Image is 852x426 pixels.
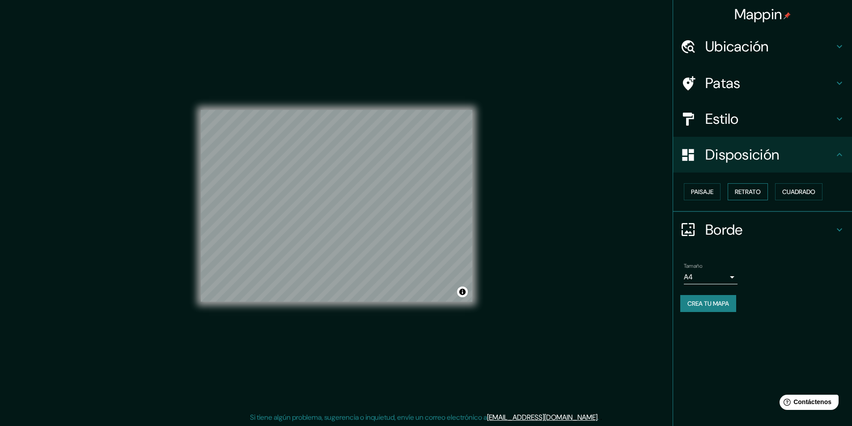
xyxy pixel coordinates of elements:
[734,5,782,24] font: Mappin
[250,413,487,422] font: Si tiene algún problema, sugerencia o inquietud, envíe un correo electrónico a
[673,101,852,137] div: Estilo
[728,183,768,200] button: Retrato
[457,287,468,297] button: Activar o desactivar atribución
[598,413,599,422] font: .
[673,29,852,64] div: Ubicación
[705,110,739,128] font: Estilo
[673,65,852,101] div: Patas
[673,137,852,173] div: Disposición
[705,220,743,239] font: Borde
[735,188,761,196] font: Retrato
[705,145,779,164] font: Disposición
[684,183,721,200] button: Paisaje
[680,295,736,312] button: Crea tu mapa
[782,188,815,196] font: Cuadrado
[684,270,738,284] div: A4
[673,212,852,248] div: Borde
[784,12,791,19] img: pin-icon.png
[599,412,600,422] font: .
[201,110,472,302] canvas: Mapa
[705,37,769,56] font: Ubicación
[684,272,693,282] font: A4
[600,412,602,422] font: .
[775,183,822,200] button: Cuadrado
[705,74,741,93] font: Patas
[487,413,598,422] a: [EMAIL_ADDRESS][DOMAIN_NAME]
[684,262,702,270] font: Tamaño
[691,188,713,196] font: Paisaje
[687,299,729,308] font: Crea tu mapa
[772,391,842,416] iframe: Lanzador de widgets de ayuda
